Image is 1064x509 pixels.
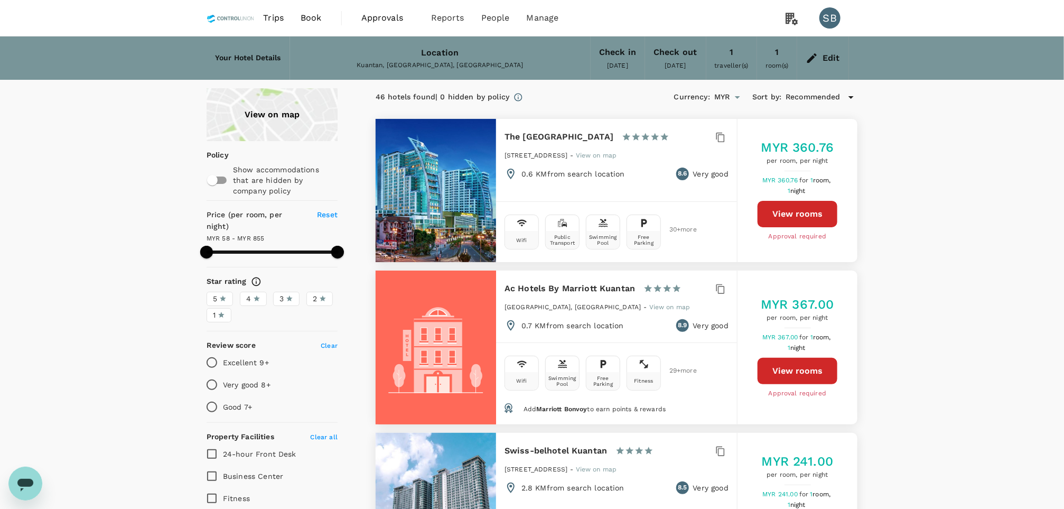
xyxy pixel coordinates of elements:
[505,152,567,159] span: [STREET_ADDRESS]
[800,334,810,341] span: for
[516,237,527,243] div: Wifi
[313,293,317,304] span: 2
[599,45,636,60] div: Check in
[649,303,690,311] span: View on map
[521,483,624,493] p: 2.8 KM from search location
[223,402,252,412] p: Good 7+
[788,501,807,508] span: 1
[317,210,338,219] span: Reset
[361,12,414,24] span: Approvals
[775,45,779,60] div: 1
[505,303,641,311] span: [GEOGRAPHIC_DATA], [GEOGRAPHIC_DATA]
[207,235,264,242] span: MYR 58 - MYR 855
[8,467,42,501] iframe: Button to launch messaging window
[810,491,833,498] span: 1
[761,139,834,156] h5: MYR 360.76
[730,90,745,105] button: Open
[207,150,213,160] p: Policy
[761,296,834,313] h5: MYR 367.00
[421,45,459,60] div: Location
[505,443,607,458] h6: Swiss-belhotel Kuantan
[761,313,834,323] span: per room, per night
[752,91,781,103] h6: Sort by :
[215,52,281,64] h6: Your Hotel Details
[629,234,658,246] div: Free Parking
[669,367,685,374] span: 29 + more
[279,293,284,304] span: 3
[481,12,510,24] span: People
[213,310,216,321] span: 1
[788,187,807,195] span: 1
[376,91,509,103] div: 46 hotels found | 0 hidden by policy
[786,91,841,103] span: Recommended
[298,60,582,71] div: Kuantan, [GEOGRAPHIC_DATA], [GEOGRAPHIC_DATA]
[819,7,841,29] div: SB
[233,164,337,196] p: Show accommodations that are hidden by company policy
[715,62,749,69] span: traveller(s)
[223,380,270,390] p: Very good 8+
[223,472,283,480] span: Business Center
[589,375,618,387] div: Free Parking
[823,51,840,66] div: Edit
[548,375,577,387] div: Swimming Pool
[505,466,567,473] span: [STREET_ADDRESS]
[223,450,296,458] span: 24-hour Front Desk
[263,12,284,24] span: Trips
[678,320,687,331] span: 8.9
[223,494,250,503] span: Fitness
[769,232,827,242] span: Approval required
[799,491,810,498] span: for
[576,465,617,473] a: View on map
[813,177,831,184] span: room,
[810,177,833,184] span: 1
[571,466,576,473] span: -
[665,62,686,69] span: [DATE]
[813,334,831,341] span: room,
[207,431,274,443] h6: Property Facilities
[730,45,733,60] div: 1
[762,334,800,341] span: MYR 367.00
[207,340,256,351] h6: Review score
[693,320,729,331] p: Very good
[589,234,618,246] div: Swimming Pool
[213,293,217,304] span: 5
[693,169,729,179] p: Very good
[607,62,628,69] span: [DATE]
[527,12,559,24] span: Manage
[207,209,305,233] h6: Price (per room, per night)
[758,201,837,227] button: View rooms
[769,388,827,399] span: Approval required
[521,320,624,331] p: 0.7 KM from search location
[669,226,685,233] span: 30 + more
[762,470,834,480] span: per room, per night
[810,334,833,341] span: 1
[790,501,806,508] span: night
[674,91,710,103] h6: Currency :
[246,293,251,304] span: 4
[321,342,338,349] span: Clear
[207,6,255,30] img: Control Union Malaysia Sdn. Bhd.
[207,276,247,288] h6: Star rating
[576,466,617,473] span: View on map
[763,491,800,498] span: MYR 241.00
[790,187,806,195] span: night
[758,358,837,384] button: View rooms
[571,152,576,159] span: -
[800,177,810,184] span: for
[251,276,262,287] svg: Star ratings are awarded to properties to represent the quality of services, facilities, and amen...
[505,281,635,296] h6: Ac Hotels By Marriott Kuantan
[301,12,322,24] span: Book
[762,177,800,184] span: MYR 360.76
[693,483,729,493] p: Very good
[536,405,587,413] span: Marriott Bonvoy
[311,433,338,441] span: Clear all
[207,88,338,141] a: View on map
[223,357,269,368] p: Excellent 9+
[678,483,687,493] span: 8.5
[813,491,831,498] span: room,
[644,303,649,311] span: -
[516,378,527,384] div: Wifi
